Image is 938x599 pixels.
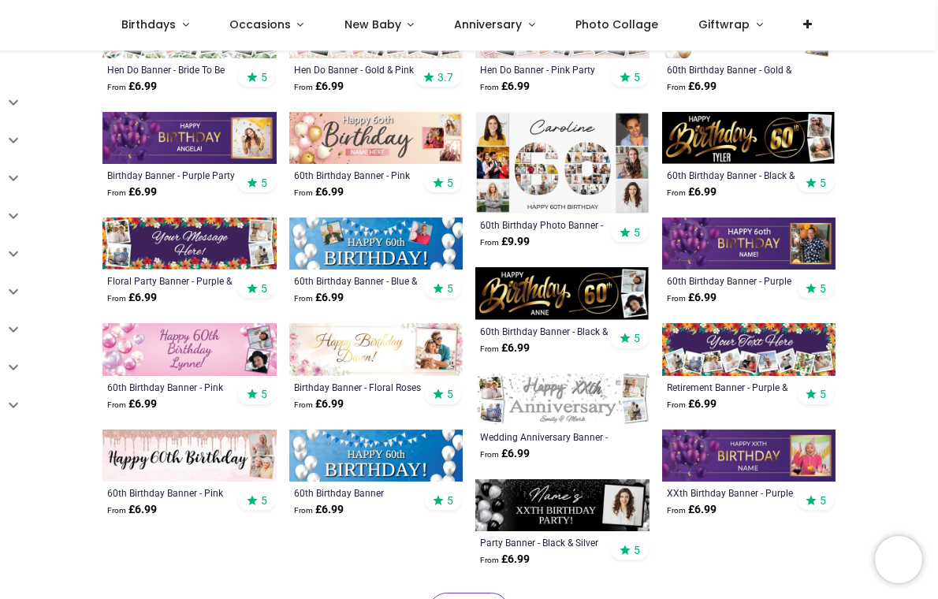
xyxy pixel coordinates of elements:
span: From [107,506,126,515]
span: New Baby [344,17,401,32]
strong: £ 6.99 [107,290,157,306]
span: From [294,400,313,409]
a: 60th Birthday Photo Banner - Add Photos [480,218,612,231]
img: Personalised Happy Birthday Banner - Purple Party Balloons - Custom Name & 1 Photo Upload [102,112,277,164]
img: Happy 60th Birthday Banner - Blue & White [289,430,463,482]
span: Photo Collage [575,17,658,32]
span: From [480,556,499,564]
a: Birthday Banner - Floral Roses [294,381,426,393]
span: 5 [447,176,453,190]
span: 5 [261,176,267,190]
span: 5 [820,176,826,190]
strong: £ 6.99 [294,79,344,95]
span: From [667,83,686,91]
span: 5 [261,387,267,401]
span: From [107,294,126,303]
strong: £ 6.99 [480,552,530,567]
img: Personalised Party Banner - Black & Silver Balloons - Custom Text & 1 Photo Upload [475,479,650,531]
span: 5 [634,70,640,84]
span: From [667,294,686,303]
span: 5 [820,493,826,508]
strong: £ 6.99 [480,446,530,462]
span: 5 [634,225,640,240]
a: 60th Birthday Banner - Purple Balloons [667,274,798,287]
img: Personalised Happy 60th Birthday Banner - Black & Gold - 2 Photo Upload [475,267,650,319]
span: From [480,83,499,91]
span: 5 [634,331,640,345]
span: From [294,83,313,91]
strong: £ 6.99 [107,79,157,95]
a: Wedding Anniversary Banner - Silver Party Design [480,430,612,443]
a: Hen Do Banner - Bride To Be [107,63,239,76]
span: Occasions [229,17,291,32]
strong: £ 6.99 [480,79,530,95]
span: 5 [261,281,267,296]
strong: £ 6.99 [294,396,344,412]
img: Personalised Happy 60th Birthday Banner - Pink - Custom Name & 3 Photo Upload [289,112,463,164]
img: Personalised Happy 60th Birthday Banner - Pink Glitter - 2 Photo Upload [102,430,277,482]
span: Birthdays [121,17,176,32]
strong: £ 6.99 [107,184,157,200]
span: 5 [820,281,826,296]
span: From [480,238,499,247]
strong: £ 6.99 [667,184,717,200]
span: From [667,506,686,515]
img: Personalised Happy 60th Birthday Banner - Blue & White - 2 Photo Upload [289,218,463,270]
strong: £ 6.99 [667,396,717,412]
a: 60th Birthday Banner [294,486,426,499]
span: From [107,400,126,409]
span: From [667,400,686,409]
a: Party Banner - Black & Silver Balloons [480,536,612,549]
span: From [480,450,499,459]
span: From [667,188,686,197]
img: Personalised Happy XXth Birthday Banner - Purple Balloons - Add Name & 1 Photo [662,430,836,482]
div: Hen Do Banner - Gold & Pink Party Occasion [294,63,426,76]
a: Hen Do Banner - Pink Party [480,63,612,76]
strong: £ 6.99 [667,79,717,95]
a: Birthday Banner - Purple Party Balloons [107,169,239,181]
strong: £ 9.99 [480,234,530,250]
span: Anniversary [454,17,522,32]
img: Personalised Floral Party Banner - Purple & Flowers - Custom Text & 4 Photo Upload [102,218,277,270]
img: Personalised Happy 60th Birthday Banner - Purple Balloons - Custom Name & 1 Photo Upload [662,218,836,270]
span: 3.7 [437,70,453,84]
strong: £ 6.99 [107,502,157,518]
span: 5 [261,493,267,508]
a: XXth Birthday Banner - Purple Balloons [667,486,798,499]
span: From [294,188,313,197]
img: Personalised Birthday Banner - Floral Roses - Custom Name [289,323,463,375]
a: 60th Birthday Banner - Gold & White Balloons [667,63,798,76]
span: From [294,506,313,515]
span: 5 [447,387,453,401]
strong: £ 6.99 [294,290,344,306]
strong: £ 6.99 [294,184,344,200]
img: Personalised Happy 60th Birthday Banner - Black & Gold - Custom Name & 2 Photo Upload [662,112,836,164]
div: 60th Birthday Banner - Blue & White [294,274,426,287]
strong: £ 6.99 [667,290,717,306]
span: 5 [261,70,267,84]
span: 5 [634,543,640,557]
a: Floral Party Banner - Purple & Flowers [107,274,239,287]
span: 5 [820,387,826,401]
a: Retirement Banner - Purple & Flowers [667,381,798,393]
img: Personalised 60th Birthday Photo Banner - Add Photos - Custom Text [475,112,650,214]
img: Happy 60th Birthday Banner - Pink Balloons - 2 Photo Upload [102,323,277,375]
div: 60th Birthday Banner - Black & Gold [667,169,798,181]
span: From [480,344,499,353]
span: From [294,294,313,303]
a: 60th Birthday Banner - Pink [294,169,426,181]
span: From [107,83,126,91]
strong: £ 6.99 [294,502,344,518]
span: 5 [447,281,453,296]
a: 60th Birthday Banner - Pink Glitter [107,486,239,499]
